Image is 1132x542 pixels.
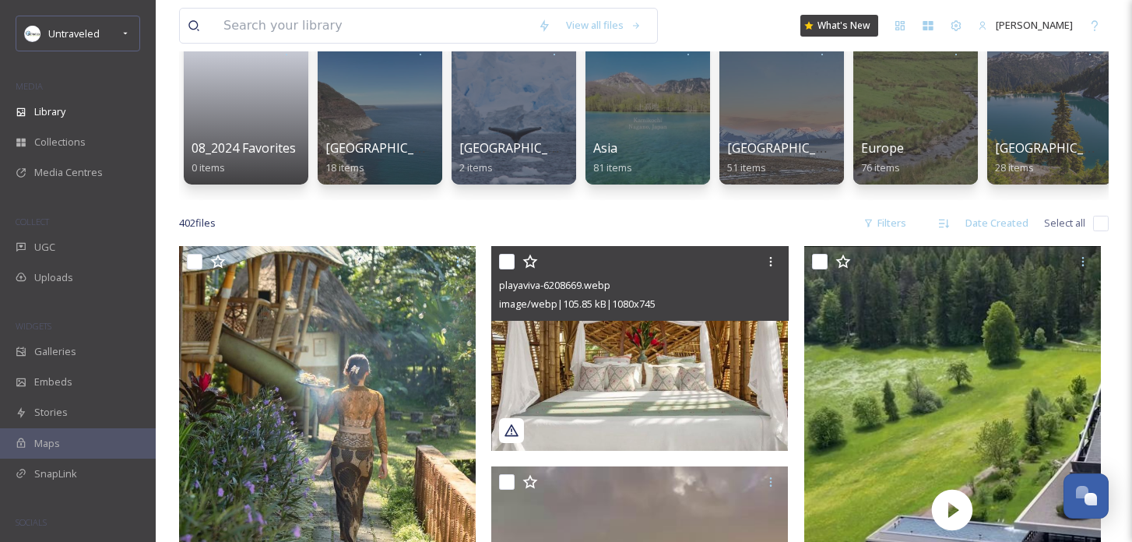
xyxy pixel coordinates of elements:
span: MEDIA [16,80,43,92]
input: Search your library [216,9,530,43]
span: [GEOGRAPHIC_DATA] [459,139,585,157]
span: playaviva-6208669.webp [499,278,610,292]
a: [PERSON_NAME] [970,10,1081,40]
span: 51 items [727,160,766,174]
button: Open Chat [1063,473,1109,519]
span: [GEOGRAPHIC_DATA]/[GEOGRAPHIC_DATA] [727,139,983,157]
span: Collections [34,135,86,150]
span: 2 items [459,160,493,174]
img: playaviva-6208669.webp [491,246,788,451]
span: [GEOGRAPHIC_DATA] [325,139,451,157]
span: 402 file s [179,216,216,231]
span: SOCIALS [16,516,47,528]
span: Asia [593,139,617,157]
span: 18 items [325,160,364,174]
span: Maps [34,436,60,451]
img: Untitled%20design.png [25,26,40,41]
span: [GEOGRAPHIC_DATA] [995,139,1120,157]
div: Filters [856,208,914,238]
a: Asia81 items [593,141,632,174]
span: SnapLink [34,466,77,481]
span: UGC [34,240,55,255]
div: Date Created [958,208,1036,238]
span: [PERSON_NAME] [996,18,1073,32]
a: View all files [558,10,649,40]
span: image/webp | 105.85 kB | 1080 x 745 [499,297,656,311]
span: Embeds [34,375,72,389]
span: Stories [34,405,68,420]
a: [GEOGRAPHIC_DATA]28 items [995,141,1120,174]
span: 08_2024 Favorites [192,139,296,157]
span: Media Centres [34,165,103,180]
span: WIDGETS [16,320,51,332]
span: Untraveled [48,26,100,40]
span: 76 items [861,160,900,174]
a: 08_2024 Favorites0 items [192,141,296,174]
a: Europe76 items [861,141,904,174]
span: COLLECT [16,216,49,227]
a: [GEOGRAPHIC_DATA]/[GEOGRAPHIC_DATA]51 items [727,141,983,174]
a: [GEOGRAPHIC_DATA]18 items [325,141,451,174]
a: [GEOGRAPHIC_DATA]2 items [459,141,585,174]
span: 28 items [995,160,1034,174]
span: Galleries [34,344,76,359]
span: 0 items [192,160,225,174]
span: Select all [1044,216,1085,231]
span: Uploads [34,270,73,285]
span: Library [34,104,65,119]
span: 81 items [593,160,632,174]
span: Europe [861,139,904,157]
a: What's New [800,15,878,37]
